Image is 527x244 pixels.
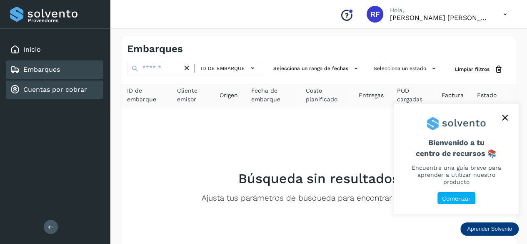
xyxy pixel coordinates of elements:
[6,60,103,79] div: Embarques
[238,171,399,186] h2: Búsqueda sin resultados
[390,7,490,14] p: Hola,
[127,86,163,104] span: ID de embarque
[455,65,490,73] span: Limpiar filtros
[404,164,509,185] p: Encuentre una guía breve para aprender a utilizar nuestro producto
[23,45,41,53] a: Inicio
[499,111,511,124] button: close,
[201,65,245,72] span: ID de embarque
[177,86,206,104] span: Cliente emisor
[448,62,510,77] button: Limpiar filtros
[397,86,428,104] span: POD cargadas
[6,40,103,59] div: Inicio
[467,226,512,232] p: Aprender Solvento
[437,192,475,204] button: Comenzar
[306,86,345,104] span: Costo planificado
[477,91,497,100] span: Estado
[359,91,384,100] span: Entregas
[460,222,519,236] div: Aprender Solvento
[23,86,87,93] a: Cuentas por cobrar
[202,194,435,203] p: Ajusta tus parámetros de búsqueda para encontrar resultados.
[394,104,519,214] div: Aprender Solvento
[370,62,442,75] button: Selecciona un estado
[220,91,238,100] span: Origen
[6,80,103,99] div: Cuentas por cobrar
[28,18,100,23] p: Proveedores
[442,195,471,202] p: Comenzar
[390,14,490,22] p: Ricardo Fernando Mendoza Arteaga
[270,62,364,75] button: Selecciona un rango de fechas
[23,65,60,73] a: Embarques
[251,86,292,104] span: Fecha de embarque
[404,149,509,158] p: centro de recursos 📚
[127,43,183,55] h4: Embarques
[198,62,260,74] button: ID de embarque
[404,138,509,158] span: Bienvenido a tu
[442,91,464,100] span: Factura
